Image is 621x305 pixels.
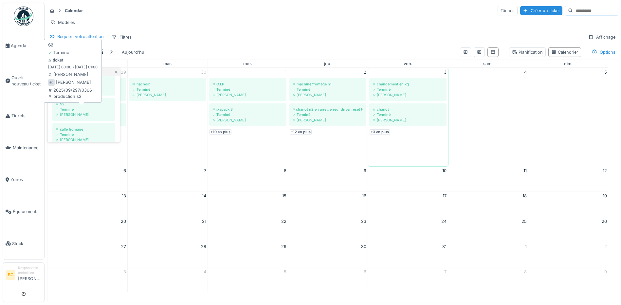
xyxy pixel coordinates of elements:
[201,217,208,226] a: 21 octobre 2025
[440,217,448,226] a: 24 octobre 2025
[293,112,363,117] div: Terminé
[528,217,608,242] td: 26 octobre 2025
[402,60,414,67] a: vendredi
[3,132,44,164] a: Maintenance
[119,68,127,77] a: 29 septembre 2025
[132,92,203,98] div: [PERSON_NAME]
[288,68,368,166] td: 2 octobre 2025
[242,60,253,67] a: mercredi
[521,191,528,200] a: 18 octobre 2025
[11,75,42,87] span: Ouvrir nouveau ticket
[368,217,448,242] td: 24 octobre 2025
[47,267,128,292] td: 3 novembre 2025
[12,241,42,247] span: Stock
[57,33,104,40] div: Requiert votre attention
[47,217,128,242] td: 20 octobre 2025
[208,166,288,191] td: 8 octobre 2025
[11,43,42,49] span: Agenda
[212,112,283,117] div: Terminé
[368,267,448,292] td: 7 novembre 2025
[14,7,33,26] img: Badge_color-CXgf-gQk.svg
[281,191,288,200] a: 15 octobre 2025
[368,68,448,166] td: 3 octobre 2025
[362,267,368,276] a: 6 novembre 2025
[212,81,283,87] div: C.I.P
[551,49,578,55] div: Calendrier
[482,60,494,67] a: samedi
[48,49,69,56] div: Terminé
[323,60,333,67] a: jeudi
[523,267,528,276] a: 8 novembre 2025
[10,176,42,183] span: Zones
[293,117,363,123] div: [PERSON_NAME]
[120,191,127,200] a: 13 octobre 2025
[48,79,55,86] div: BC
[56,79,91,85] div: [PERSON_NAME]
[202,267,208,276] a: 4 novembre 2025
[528,68,608,166] td: 5 octobre 2025
[448,191,528,217] td: 18 octobre 2025
[3,227,44,260] a: Stock
[109,32,135,42] div: Filtres
[601,191,608,200] a: 19 octobre 2025
[18,265,42,276] div: Responsable technicien
[114,70,119,74] span: Close
[373,112,443,117] div: Terminé
[132,87,203,92] div: Terminé
[520,6,562,15] div: Créer un ticket
[210,129,231,135] a: +10 en plus
[288,217,368,242] td: 23 octobre 2025
[13,145,42,151] span: Maintenance
[208,242,288,267] td: 29 octobre 2025
[528,242,608,267] td: 2 novembre 2025
[523,68,528,77] a: 4 octobre 2025
[56,112,112,117] div: [PERSON_NAME]
[373,107,443,112] div: chariot
[603,267,608,276] a: 9 novembre 2025
[603,242,608,251] a: 2 novembre 2025
[288,191,368,217] td: 16 octobre 2025
[293,81,363,87] div: machine fromage n1
[132,81,203,87] div: hachoir
[585,32,618,42] div: Affichage
[6,270,15,280] li: BC
[208,191,288,217] td: 15 octobre 2025
[128,267,208,292] td: 4 novembre 2025
[128,191,208,217] td: 14 octobre 2025
[603,68,608,77] a: 5 octobre 2025
[47,166,128,191] td: 6 octobre 2025
[290,129,312,135] a: +12 en plus
[128,68,208,166] td: 30 septembre 2025
[48,57,63,63] div: ticket
[373,87,443,92] div: Terminé
[441,242,448,251] a: 31 octobre 2025
[448,242,528,267] td: 1 novembre 2025
[283,166,288,175] a: 8 octobre 2025
[13,208,42,215] span: Équipements
[120,242,127,251] a: 27 octobre 2025
[128,242,208,267] td: 28 octobre 2025
[528,166,608,191] td: 12 octobre 2025
[11,113,42,119] span: Tickets
[47,242,128,267] td: 27 octobre 2025
[368,191,448,217] td: 17 octobre 2025
[56,107,112,112] div: Terminé
[56,137,112,142] div: [PERSON_NAME]
[128,166,208,191] td: 7 octobre 2025
[212,117,283,123] div: [PERSON_NAME]
[524,242,528,251] a: 1 novembre 2025
[203,166,208,175] a: 7 octobre 2025
[56,101,112,107] div: S2
[6,265,42,286] a: BC Responsable technicien[PERSON_NAME]
[448,166,528,191] td: 11 octobre 2025
[520,217,528,226] a: 25 octobre 2025
[47,18,78,27] div: Modèles
[368,242,448,267] td: 31 octobre 2025
[293,92,363,98] div: [PERSON_NAME]
[280,242,288,251] a: 29 octobre 2025
[3,30,44,62] a: Agenda
[48,71,88,78] div: [PERSON_NAME]
[373,117,443,123] div: [PERSON_NAME]
[283,68,288,77] a: 1 octobre 2025
[119,48,148,57] div: Aujourd'hui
